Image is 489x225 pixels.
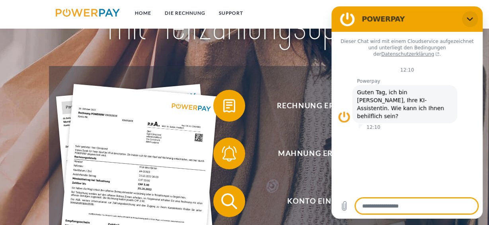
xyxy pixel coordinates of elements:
span: Konto einsehen [225,185,420,217]
a: Home [128,6,158,20]
button: Konto einsehen [213,185,420,217]
span: Mahnung erhalten? [225,138,420,169]
img: logo-powerpay.svg [56,9,120,17]
a: SUPPORT [212,6,250,20]
img: qb_bell.svg [219,144,239,163]
img: qb_search.svg [219,191,239,211]
iframe: Messaging-Fenster [331,6,483,219]
button: Mahnung erhalten? [213,138,420,169]
a: DIE RECHNUNG [158,6,212,20]
span: Rechnung erhalten? [225,90,420,122]
img: qb_bill.svg [219,96,239,116]
button: Rechnung erhalten? [213,90,420,122]
a: agb [392,6,417,20]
